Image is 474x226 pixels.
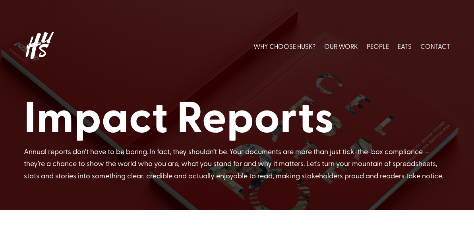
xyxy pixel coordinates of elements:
a: OUR WORK [324,29,358,64]
a: WHY CHOOSE HUSK? [253,29,315,64]
a: CONTACT [420,29,450,64]
div: Annual reports don’t have to be boring. In fact, they shouldn’t be. Your documents are more than ... [24,145,451,182]
a: PEOPLE [367,29,389,64]
a: EATS [398,29,412,64]
img: Husk logo [24,29,68,64]
h1: Impact Reports [24,89,451,145]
